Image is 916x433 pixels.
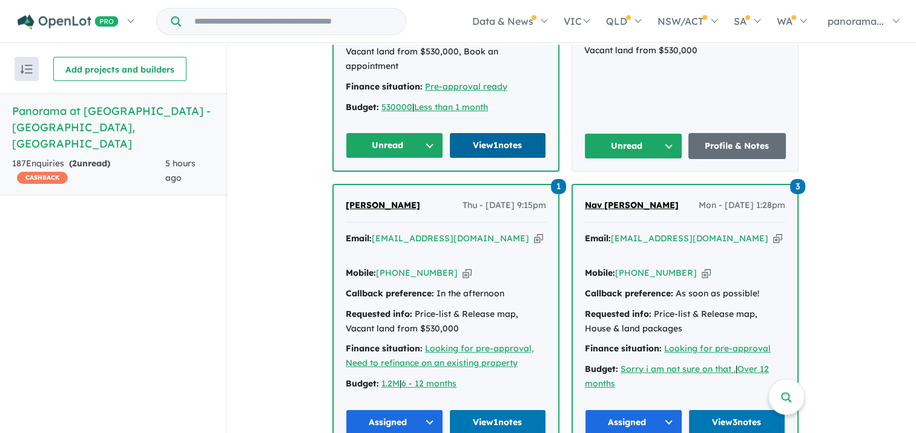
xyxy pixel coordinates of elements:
[585,198,679,213] a: Nav [PERSON_NAME]
[773,232,782,245] button: Copy
[585,288,673,299] strong: Callback preference:
[401,378,456,389] a: 6 - 12 months
[449,132,547,158] a: View1notes
[585,363,769,389] a: Over 12 months
[790,179,805,194] span: 3
[585,233,611,244] strong: Email:
[346,343,534,368] a: Looking for pre-approval, Need to refinance on an existing property
[585,287,785,301] div: As soon as possible!
[585,307,785,336] div: Price-list & Release map, House & land packages
[18,15,119,30] img: Openlot PRO Logo White
[425,81,507,92] a: Pre-approval ready
[17,172,68,184] span: CASHBACK
[372,233,529,244] a: [EMAIL_ADDRESS][DOMAIN_NAME]
[621,363,736,374] a: Sorry i am not sure on that .
[585,362,785,391] div: |
[584,133,682,159] button: Unread
[346,343,423,354] strong: Finance situation:
[790,177,805,194] a: 3
[664,343,771,354] a: Looking for pre-approval
[551,177,566,194] a: 1
[611,233,768,244] a: [EMAIL_ADDRESS][DOMAIN_NAME]
[346,233,372,244] strong: Email:
[346,200,420,210] span: [PERSON_NAME]
[346,102,379,112] strong: Budget:
[699,198,785,213] span: Mon - [DATE] 1:28pm
[21,65,33,74] img: sort.svg
[381,378,400,389] a: 1.2M
[183,8,403,34] input: Try estate name, suburb, builder or developer
[414,102,488,112] a: Less than 1 month
[346,81,423,92] strong: Finance situation:
[551,179,566,194] span: 1
[346,378,379,389] strong: Budget:
[346,30,546,73] div: Price-list & Release map, Vacant land from $530,000, Book an appointment
[463,267,472,279] button: Copy
[165,158,196,183] span: 5 hours ago
[346,100,546,115] div: |
[585,308,651,319] strong: Requested info:
[69,158,110,169] strong: ( unread)
[346,288,434,299] strong: Callback preference:
[346,132,443,158] button: Unread
[12,157,165,186] div: 187 Enquir ies
[376,267,458,278] a: [PHONE_NUMBER]
[53,57,186,81] button: Add projects and builders
[463,198,546,213] span: Thu - [DATE] 9:15pm
[615,267,697,278] a: [PHONE_NUMBER]
[828,15,884,27] span: panorama...
[381,102,412,112] a: 530000
[346,377,546,391] div: |
[534,232,543,245] button: Copy
[346,308,412,319] strong: Requested info:
[346,287,546,301] div: In the afternoon
[346,267,376,278] strong: Mobile:
[346,198,420,213] a: [PERSON_NAME]
[585,343,662,354] strong: Finance situation:
[72,158,77,169] span: 2
[346,307,546,336] div: Price-list & Release map, Vacant land from $530,000
[688,133,786,159] a: Profile & Notes
[585,267,615,278] strong: Mobile:
[702,267,711,279] button: Copy
[585,363,618,374] strong: Budget:
[585,200,679,210] span: Nav [PERSON_NAME]
[12,103,214,152] h5: Panorama at [GEOGRAPHIC_DATA] - [GEOGRAPHIC_DATA] , [GEOGRAPHIC_DATA]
